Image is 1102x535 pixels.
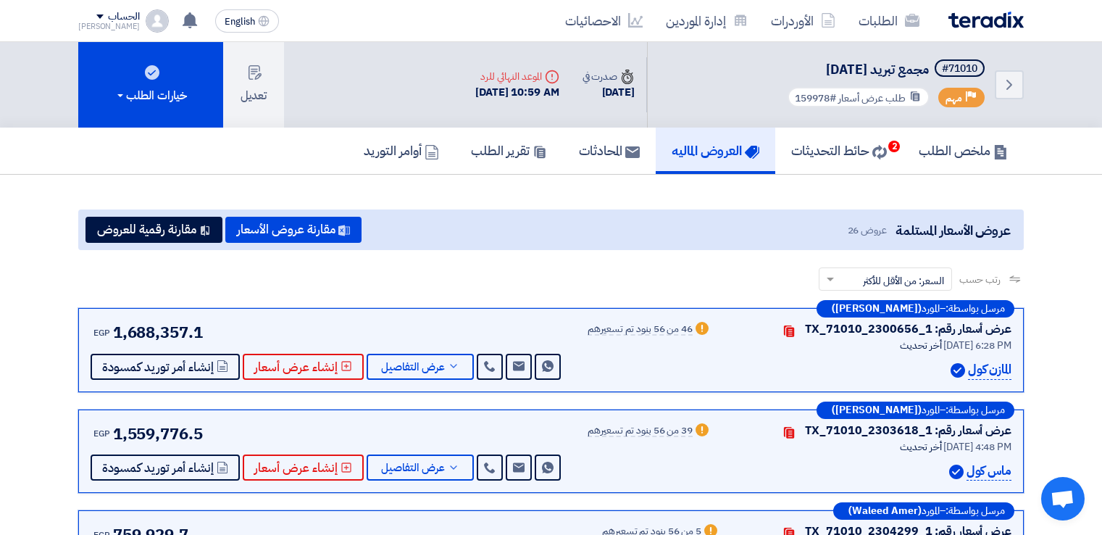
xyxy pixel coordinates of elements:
span: 1,688,357.1 [113,320,203,344]
span: [DATE] 6:28 PM [943,338,1011,353]
button: عرض التفاصيل [367,354,474,380]
p: ماس كول [967,462,1011,481]
h5: حائط التحديثات [791,142,887,159]
span: عرض التفاصيل [381,463,445,473]
div: – [833,502,1014,520]
h5: مجمع تبريد 10/8/2025 [785,59,988,80]
span: English [225,17,255,27]
span: إنشاء عرض أسعار [254,362,338,373]
span: [DATE] 4:48 PM [943,439,1011,455]
button: إنشاء أمر توريد كمسودة [91,354,240,380]
div: 39 من 56 بنود تم تسعيرهم [588,426,693,437]
span: #159978 [795,91,836,106]
span: المورد [922,304,940,314]
a: الأوردرات [759,4,847,38]
div: [PERSON_NAME] [78,22,140,30]
img: Verified Account [949,465,964,479]
span: مرسل بواسطة: [946,405,1005,415]
span: EGP [93,427,110,440]
img: Teradix logo [948,12,1024,28]
span: مهم [946,91,962,105]
div: عرض أسعار رقم: TX_71010_2300656_1 [805,320,1011,338]
span: إنشاء أمر توريد كمسودة [102,362,214,373]
a: الاحصائيات [554,4,654,38]
b: ([PERSON_NAME]) [832,405,922,415]
a: إدارة الموردين [654,4,759,38]
button: عرض التفاصيل [367,455,474,481]
h5: المحادثات [579,142,640,159]
div: – [817,300,1014,318]
div: [DATE] [583,84,635,101]
span: مرسل بواسطة: [946,506,1005,516]
div: [DATE] 10:59 AM [475,84,559,101]
b: (Waleed Amer) [848,506,922,516]
a: أوامر التوريد [348,128,455,174]
div: – [817,402,1014,419]
span: EGP [93,326,110,339]
p: المازن كول [968,360,1011,380]
h5: تقرير الطلب [471,142,547,159]
span: 1,559,776.5 [113,422,203,446]
span: إنشاء أمر توريد كمسودة [102,463,214,473]
a: حائط التحديثات2 [775,128,903,174]
div: #71010 [942,64,977,74]
span: المورد [922,506,940,516]
div: خيارات الطلب [114,87,187,104]
span: طلب عرض أسعار [838,91,906,106]
span: 2 [888,141,900,152]
span: رتب حسب [959,272,1001,287]
a: ملخص الطلب [903,128,1024,174]
div: صدرت في [583,69,635,84]
div: 46 من 56 بنود تم تسعيرهم [588,324,693,336]
a: تقرير الطلب [455,128,563,174]
span: أخر تحديث [900,338,941,353]
h5: العروض الماليه [672,142,759,159]
img: profile_test.png [146,9,169,33]
button: إنشاء أمر توريد كمسودة [91,455,240,481]
span: السعر: من الأقل للأكثر [863,273,944,289]
a: الطلبات [847,4,931,38]
span: أخر تحديث [900,439,941,455]
button: تعديل [223,42,284,128]
h5: أوامر التوريد [364,142,439,159]
h5: ملخص الطلب [919,142,1008,159]
span: عروض 26 [848,223,887,238]
img: Verified Account [951,363,965,378]
button: إنشاء عرض أسعار [243,455,364,481]
button: مقارنة عروض الأسعار [225,217,362,243]
div: عرض أسعار رقم: TX_71010_2303618_1 [805,422,1011,439]
span: المورد [922,405,940,415]
a: المحادثات [563,128,656,174]
button: خيارات الطلب [78,42,223,128]
b: ([PERSON_NAME]) [832,304,922,314]
button: إنشاء عرض أسعار [243,354,364,380]
span: عرض التفاصيل [381,362,445,373]
a: العروض الماليه [656,128,775,174]
span: مرسل بواسطة: [946,304,1005,314]
span: إنشاء عرض أسعار [254,463,338,473]
button: مقارنة رقمية للعروض [85,217,222,243]
button: English [215,9,279,33]
a: Open chat [1041,477,1085,521]
div: الحساب [108,11,139,23]
span: عروض الأسعار المستلمة [896,220,1011,240]
div: الموعد النهائي للرد [475,69,559,84]
span: مجمع تبريد [DATE] [826,59,929,79]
